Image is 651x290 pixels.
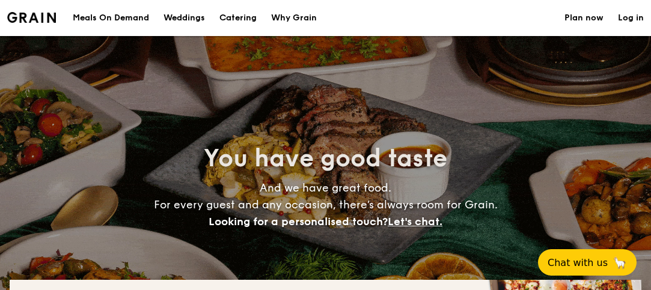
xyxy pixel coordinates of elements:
button: Chat with us🦙 [538,249,637,276]
span: Chat with us [548,257,608,268]
img: Grain [7,12,56,23]
span: 🦙 [613,256,627,270]
span: Let's chat. [388,215,442,228]
span: And we have great food. For every guest and any occasion, there’s always room for Grain. [154,181,498,228]
span: Looking for a personalised touch? [209,215,388,228]
a: Logotype [7,12,56,23]
span: You have good taste [204,144,447,173]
